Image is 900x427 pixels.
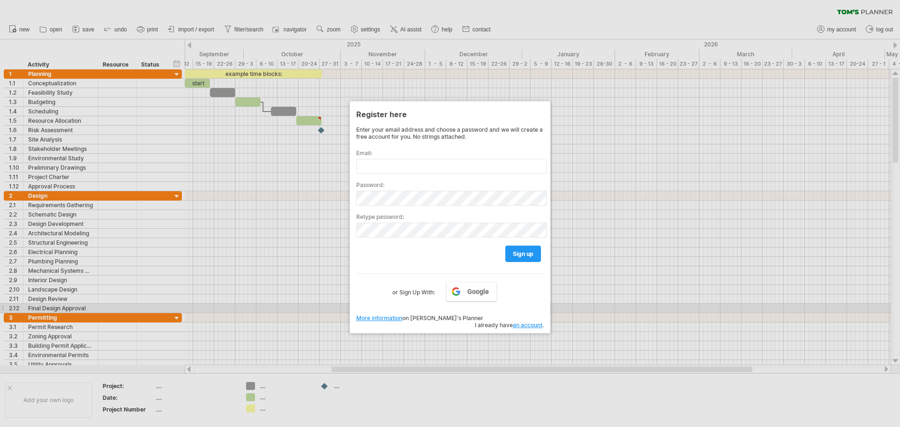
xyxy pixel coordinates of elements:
[475,322,544,329] span: I already have .
[356,213,544,220] label: Retype password:
[356,126,544,140] div: Enter your email address and choose a password and we will create a free account for you. No stri...
[356,315,483,322] span: on [PERSON_NAME]'s Planner
[392,282,435,298] label: or Sign Up With:
[356,315,402,322] a: More information
[513,322,542,329] a: an account
[356,181,544,188] label: Password:
[356,150,544,157] label: Email:
[505,246,541,262] a: sign up
[467,288,489,295] span: Google
[513,250,533,257] span: sign up
[446,282,497,301] a: Google
[356,105,544,122] div: Register here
